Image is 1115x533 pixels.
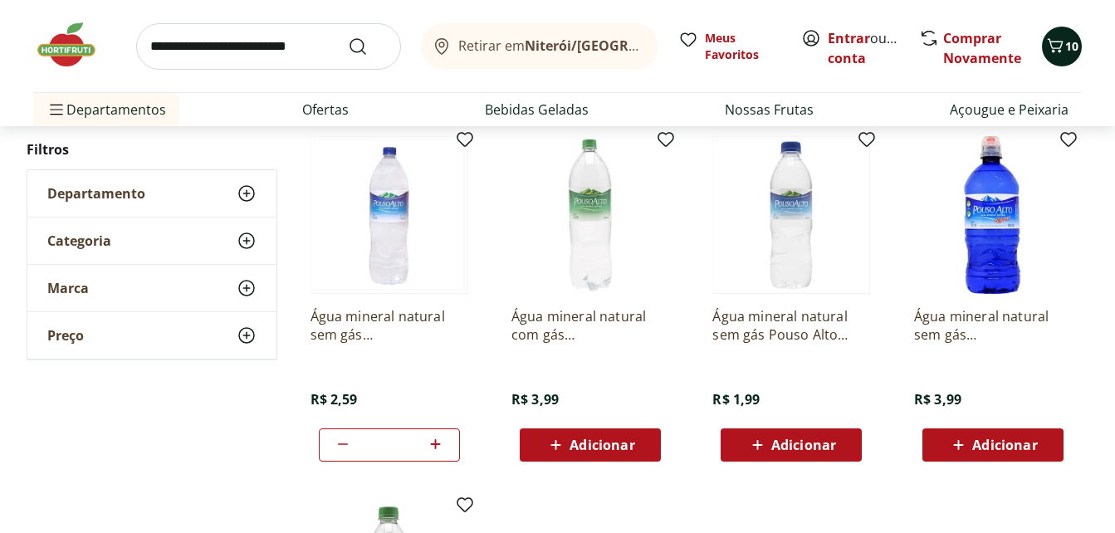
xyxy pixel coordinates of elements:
[311,390,358,408] span: R$ 2,59
[520,428,661,462] button: Adicionar
[950,100,1069,120] a: Açougue e Peixaria
[771,438,836,452] span: Adicionar
[511,136,669,294] img: Água mineral natural com gás Pouso Alto 1,5l
[914,136,1072,294] img: Água mineral natural sem gás Pouso Alto 750ml
[712,136,870,294] img: Água mineral natural sem gás Pouso Alto 510ml
[705,30,781,63] span: Meus Favoritos
[712,307,870,344] a: Água mineral natural sem gás Pouso Alto 510ml
[458,38,642,53] span: Retirar em
[421,23,658,70] button: Retirar emNiterói/[GEOGRAPHIC_DATA]
[47,232,111,249] span: Categoria
[570,438,634,452] span: Adicionar
[922,428,1064,462] button: Adicionar
[46,90,166,130] span: Departamentos
[1042,27,1082,66] button: Carrinho
[33,20,116,70] img: Hortifruti
[348,37,388,56] button: Submit Search
[311,307,468,344] a: Água mineral natural sem gás [GEOGRAPHIC_DATA] 1,5l
[47,185,145,202] span: Departamento
[678,30,781,63] a: Meus Favoritos
[46,90,66,130] button: Menu
[721,428,862,462] button: Adicionar
[511,390,559,408] span: R$ 3,99
[828,29,919,67] a: Criar conta
[1065,38,1078,54] span: 10
[47,327,84,344] span: Preço
[511,307,669,344] a: Água mineral natural com gás [GEOGRAPHIC_DATA] 1,5l
[485,100,589,120] a: Bebidas Geladas
[302,100,349,120] a: Ofertas
[725,100,814,120] a: Nossas Frutas
[525,37,714,55] b: Niterói/[GEOGRAPHIC_DATA]
[914,307,1072,344] a: Água mineral natural sem gás [GEOGRAPHIC_DATA] 750ml
[311,136,468,294] img: Água mineral natural sem gás Pouso Alto 1,5l
[943,29,1021,67] a: Comprar Novamente
[47,280,89,296] span: Marca
[828,29,870,47] a: Entrar
[27,133,277,166] h2: Filtros
[27,170,276,217] button: Departamento
[136,23,401,70] input: search
[27,265,276,311] button: Marca
[914,390,961,408] span: R$ 3,99
[972,438,1037,452] span: Adicionar
[712,390,760,408] span: R$ 1,99
[828,28,902,68] span: ou
[27,218,276,264] button: Categoria
[27,312,276,359] button: Preço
